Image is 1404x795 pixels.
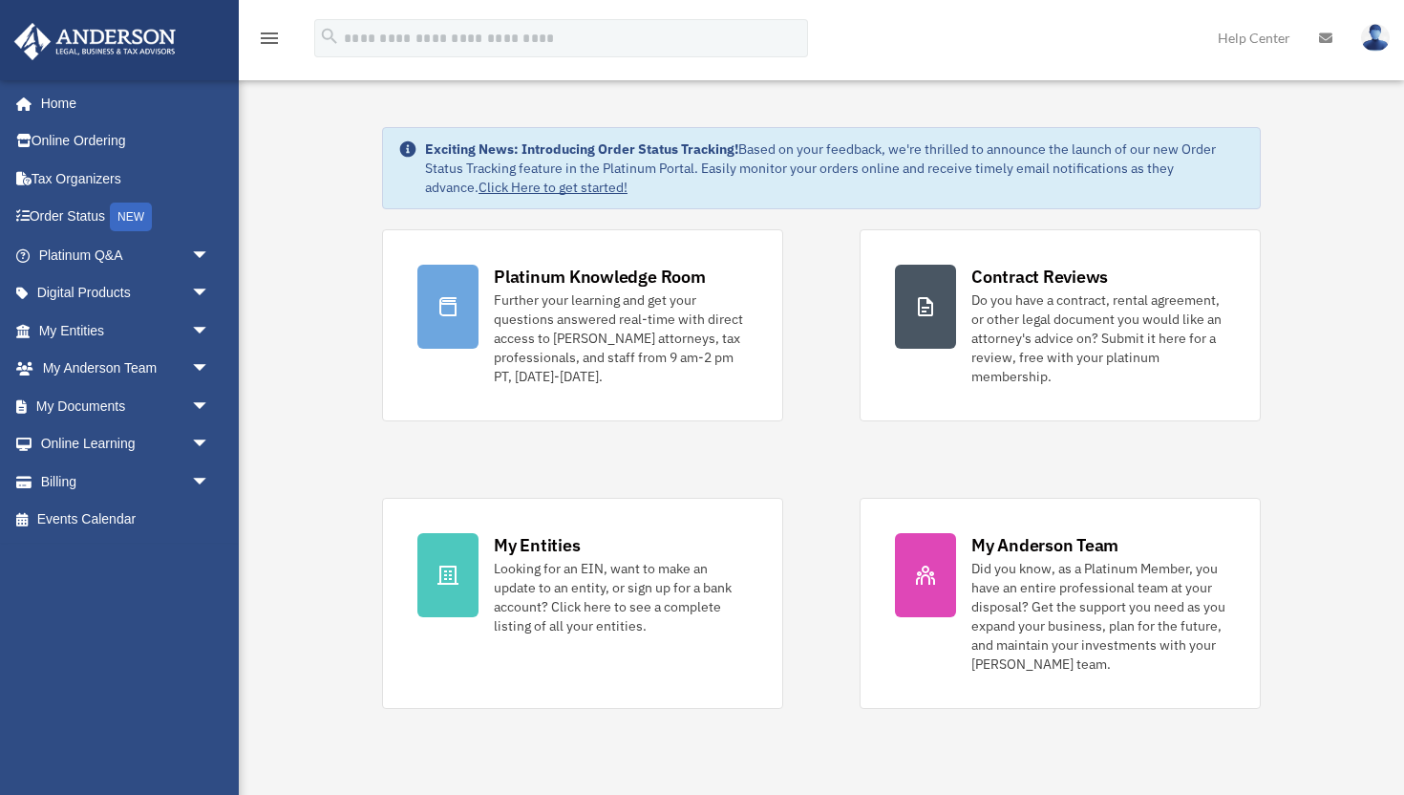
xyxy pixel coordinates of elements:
a: Contract Reviews Do you have a contract, rental agreement, or other legal document you would like... [860,229,1261,421]
img: Anderson Advisors Platinum Portal [9,23,181,60]
a: Digital Productsarrow_drop_down [13,274,239,312]
span: arrow_drop_down [191,350,229,389]
a: menu [258,33,281,50]
div: Based on your feedback, we're thrilled to announce the launch of our new Order Status Tracking fe... [425,140,1244,197]
span: arrow_drop_down [191,387,229,426]
div: My Entities [494,533,580,557]
div: Contract Reviews [971,265,1108,289]
span: arrow_drop_down [191,236,229,275]
div: Further your learning and get your questions answered real-time with direct access to [PERSON_NAM... [494,290,748,386]
a: Home [13,84,229,122]
i: search [319,26,340,47]
i: menu [258,27,281,50]
a: Click Here to get started! [479,179,628,196]
span: arrow_drop_down [191,425,229,464]
a: Platinum Q&Aarrow_drop_down [13,236,239,274]
a: My Anderson Teamarrow_drop_down [13,350,239,388]
img: User Pic [1361,24,1390,52]
span: arrow_drop_down [191,274,229,313]
div: Did you know, as a Platinum Member, you have an entire professional team at your disposal? Get th... [971,559,1225,674]
div: Do you have a contract, rental agreement, or other legal document you would like an attorney's ad... [971,290,1225,386]
a: My Entities Looking for an EIN, want to make an update to an entity, or sign up for a bank accoun... [382,498,783,709]
span: arrow_drop_down [191,312,229,351]
span: arrow_drop_down [191,462,229,502]
a: My Documentsarrow_drop_down [13,387,239,425]
a: Tax Organizers [13,160,239,198]
a: Platinum Knowledge Room Further your learning and get your questions answered real-time with dire... [382,229,783,421]
a: Order StatusNEW [13,198,239,237]
a: Events Calendar [13,501,239,539]
div: NEW [110,203,152,231]
a: Billingarrow_drop_down [13,462,239,501]
div: Looking for an EIN, want to make an update to an entity, or sign up for a bank account? Click her... [494,559,748,635]
a: Online Learningarrow_drop_down [13,425,239,463]
div: Platinum Knowledge Room [494,265,706,289]
a: Online Ordering [13,122,239,161]
a: My Anderson Team Did you know, as a Platinum Member, you have an entire professional team at your... [860,498,1261,709]
a: My Entitiesarrow_drop_down [13,312,239,350]
strong: Exciting News: Introducing Order Status Tracking! [425,140,738,158]
div: My Anderson Team [971,533,1118,557]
